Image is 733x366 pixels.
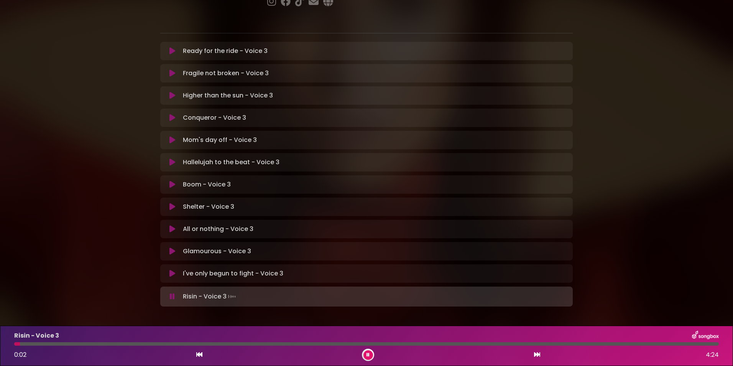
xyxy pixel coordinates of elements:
p: Hallelujah to the beat - Voice 3 [183,158,279,167]
p: Glamourous - Voice 3 [183,247,251,256]
p: Risin - Voice 3 [183,291,237,302]
p: Higher than the sun - Voice 3 [183,91,273,100]
p: Shelter - Voice 3 [183,202,234,211]
p: I've only begun to fight - Voice 3 [183,269,283,278]
p: Boom - Voice 3 [183,180,231,189]
p: Fragile not broken - Voice 3 [183,69,269,78]
img: songbox-logo-white.png [692,331,719,341]
p: Risin - Voice 3 [14,331,59,340]
p: All or nothing - Voice 3 [183,224,253,234]
p: Ready for the ride - Voice 3 [183,46,268,56]
p: Mom's day off - Voice 3 [183,135,257,145]
img: waveform4.gif [227,291,237,302]
p: Conqueror - Voice 3 [183,113,246,122]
